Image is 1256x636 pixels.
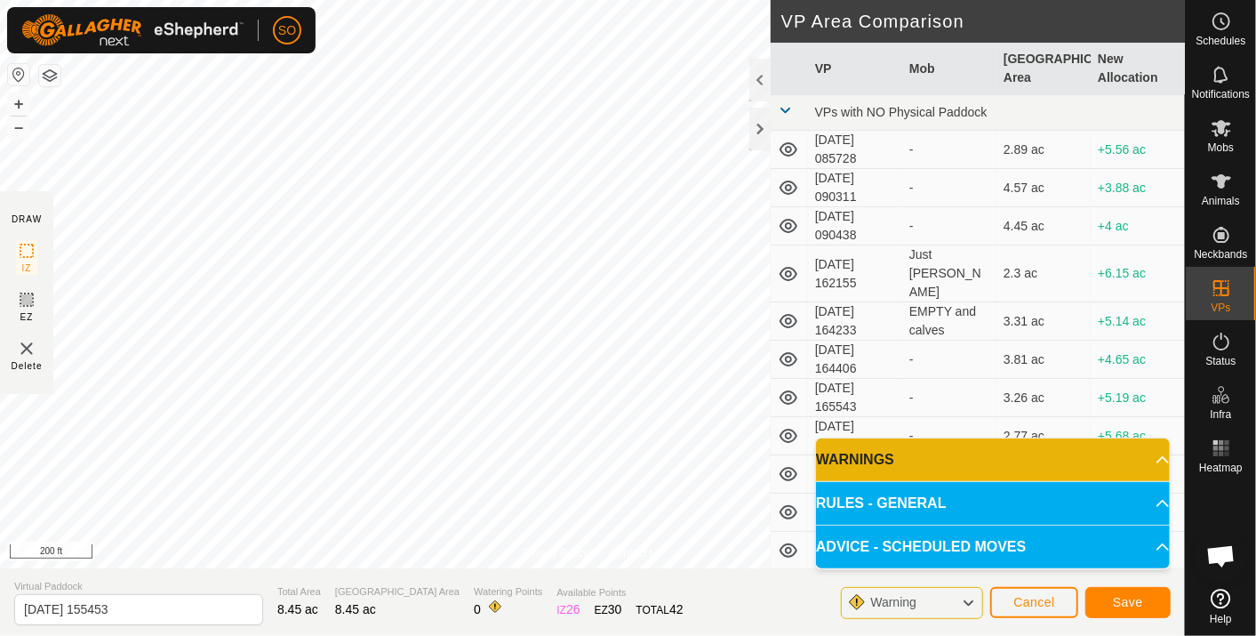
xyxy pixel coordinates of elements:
[808,246,902,302] td: [DATE] 162155
[1085,587,1171,618] button: Save
[909,179,989,197] div: -
[669,602,684,616] span: 42
[556,600,580,619] div: IZ
[595,600,622,619] div: EZ
[1211,302,1230,313] span: VPs
[1091,169,1185,207] td: +3.88 ac
[22,262,32,275] span: IZ
[909,217,989,236] div: -
[8,117,29,138] button: –
[14,579,263,594] span: Virtual Paddock
[21,14,244,46] img: Gallagher Logo
[808,532,902,570] td: [DATE] 174827
[1091,207,1185,246] td: +4 ac
[20,310,34,324] span: EZ
[1013,595,1055,609] span: Cancel
[277,584,321,600] span: Total Area
[1210,409,1231,420] span: Infra
[808,455,902,494] td: [DATE] 174545
[39,65,60,86] button: Map Layers
[870,595,916,609] span: Warning
[808,494,902,532] td: [DATE] 174725
[996,341,1091,379] td: 3.81 ac
[566,602,580,616] span: 26
[474,602,481,616] span: 0
[808,207,902,246] td: [DATE] 090438
[556,585,683,600] span: Available Points
[816,493,947,514] span: RULES - GENERAL
[902,43,996,95] th: Mob
[808,302,902,341] td: [DATE] 164233
[12,213,42,226] div: DRAW
[474,584,542,600] span: Watering Points
[808,417,902,455] td: [DATE] 165758
[909,141,989,159] div: -
[1202,196,1240,206] span: Animals
[781,11,1185,32] h2: VP Area Comparison
[277,602,318,616] span: 8.45 ac
[610,545,662,561] a: Contact Us
[909,389,989,407] div: -
[816,449,894,471] span: WARNINGS
[996,379,1091,417] td: 3.26 ac
[1113,595,1143,609] span: Save
[1208,142,1234,153] span: Mobs
[808,169,902,207] td: [DATE] 090311
[815,105,988,119] span: VPs with NO Physical Paddock
[1091,246,1185,302] td: +6.15 ac
[1199,463,1243,473] span: Heatmap
[909,246,989,302] div: Just [PERSON_NAME]
[1091,341,1185,379] td: +4.65 ac
[1194,249,1247,260] span: Neckbands
[996,169,1091,207] td: 4.57 ac
[335,584,460,600] span: [GEOGRAPHIC_DATA] Area
[8,64,29,85] button: Reset Map
[1091,302,1185,341] td: +5.14 ac
[636,600,684,619] div: TOTAL
[996,302,1091,341] td: 3.31 ac
[816,439,1170,481] p-accordion-header: WARNINGS
[522,545,588,561] a: Privacy Policy
[808,379,902,417] td: [DATE] 165543
[12,359,43,373] span: Delete
[909,427,989,446] div: -
[996,246,1091,302] td: 2.3 ac
[1186,582,1256,632] a: Help
[990,587,1078,618] button: Cancel
[808,341,902,379] td: [DATE] 164406
[1091,43,1185,95] th: New Allocation
[996,207,1091,246] td: 4.45 ac
[909,350,989,369] div: -
[1210,614,1232,624] span: Help
[1195,529,1248,583] div: Open chat
[808,43,902,95] th: VP
[278,21,296,40] span: SO
[816,536,1026,558] span: ADVICE - SCHEDULED MOVES
[808,131,902,169] td: [DATE] 085728
[1091,379,1185,417] td: +5.19 ac
[335,602,376,616] span: 8.45 ac
[1205,356,1236,366] span: Status
[608,602,622,616] span: 30
[996,417,1091,455] td: 2.77 ac
[1192,89,1250,100] span: Notifications
[1091,417,1185,455] td: +5.68 ac
[1196,36,1245,46] span: Schedules
[909,302,989,340] div: EMPTY and calves
[1091,131,1185,169] td: +5.56 ac
[816,526,1170,568] p-accordion-header: ADVICE - SCHEDULED MOVES
[8,93,29,115] button: +
[816,482,1170,525] p-accordion-header: RULES - GENERAL
[996,131,1091,169] td: 2.89 ac
[16,338,37,359] img: VP
[996,43,1091,95] th: [GEOGRAPHIC_DATA] Area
